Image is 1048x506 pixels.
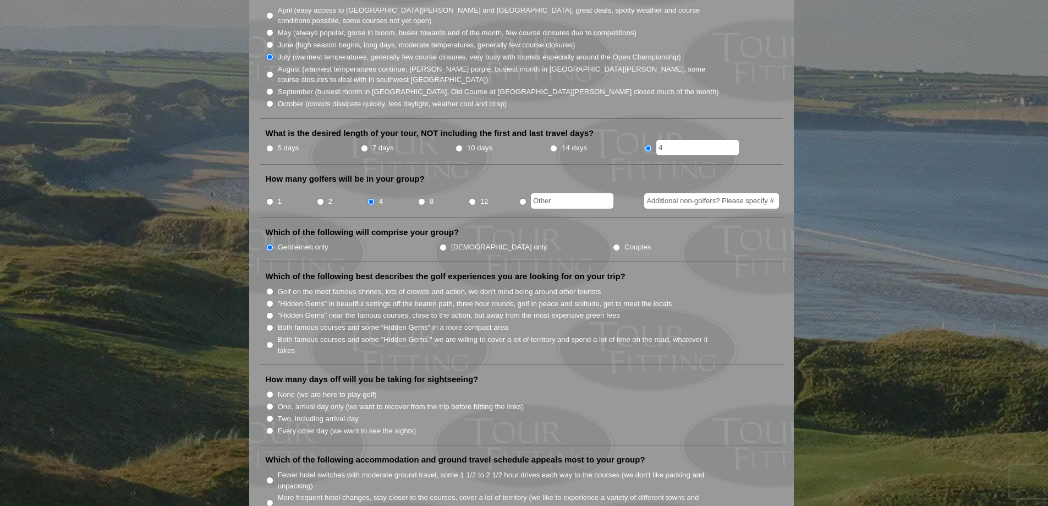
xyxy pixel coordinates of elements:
label: 5 days [278,143,299,154]
label: 12 [480,196,489,207]
label: Two, including arrival day [278,413,359,425]
label: 2 [328,196,332,207]
label: Which of the following will comprise your group? [266,227,459,238]
input: Other [531,193,613,209]
label: How many days off will you be taking for sightseeing? [266,374,479,385]
label: Which of the following best describes the golf experiences you are looking for on your trip? [266,271,625,282]
label: How many golfers will be in your group? [266,173,425,184]
label: 14 days [562,143,587,154]
label: One, arrival day only (we want to recover from the trip before hitting the links) [278,401,524,412]
label: Every other day (we want to see the sights) [278,426,416,437]
label: October (crowds dissipate quickly, less daylight, weather cool and crisp) [278,99,507,110]
input: Additional non-golfers? Please specify # [644,193,779,209]
label: "Hidden Gems" in beautiful settings off the beaten path, three hour rounds, golf in peace and sol... [278,298,672,309]
label: June (high season begins, long days, moderate temperatures, generally few course closures) [278,40,575,51]
label: Gentlemen only [278,242,328,253]
label: "Hidden Gems" near the famous courses, close to the action, but away from the most expensive gree... [278,310,620,321]
label: Fewer hotel switches with moderate ground travel, some 1 1/2 to 2 1/2 hour drives each way to the... [278,470,720,491]
label: 4 [379,196,383,207]
label: Couples [624,242,651,253]
label: July (warmest temperatures, generally few course closures, very busy with tourists especially aro... [278,52,681,63]
label: May (always popular, gorse in bloom, busier towards end of the month, few course closures due to ... [278,28,637,39]
label: August (warmest temperatures continue, [PERSON_NAME] purple, busiest month in [GEOGRAPHIC_DATA][P... [278,64,720,85]
label: What is the desired length of your tour, NOT including the first and last travel days? [266,128,594,139]
label: [DEMOGRAPHIC_DATA] only [451,242,547,253]
label: 7 days [372,143,394,154]
input: Other [656,140,739,155]
label: September (busiest month in [GEOGRAPHIC_DATA], Old Course at [GEOGRAPHIC_DATA][PERSON_NAME] close... [278,86,719,97]
label: Both famous courses and some "Hidden Gems" in a more compact area [278,322,508,333]
label: Golf on the most famous shrines, lots of crowds and action, we don't mind being around other tour... [278,286,601,297]
label: 10 days [467,143,492,154]
label: Both famous courses and some "Hidden Gems," we are willing to cover a lot of territory and spend ... [278,334,720,356]
label: 1 [278,196,282,207]
label: April (easy access to [GEOGRAPHIC_DATA][PERSON_NAME] and [GEOGRAPHIC_DATA], great deals, spotty w... [278,5,720,26]
label: 8 [430,196,434,207]
label: Which of the following accommodation and ground travel schedule appeals most to your group? [266,454,645,465]
label: None (we are here to play golf) [278,389,377,400]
